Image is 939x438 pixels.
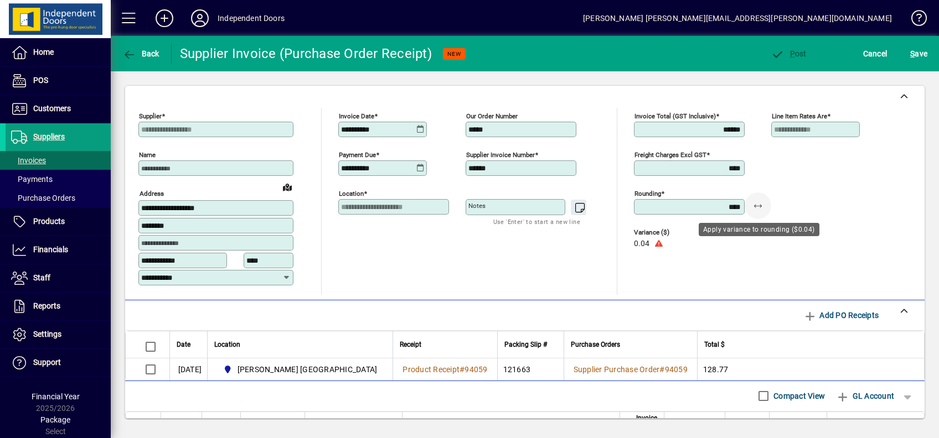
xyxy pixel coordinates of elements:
span: POS [33,76,48,85]
span: Staff [33,273,50,282]
div: Apply variance to rounding ($0.04) [699,223,819,236]
mat-label: Notes [468,202,486,210]
span: Back [122,49,159,58]
span: Total $ [704,338,725,351]
div: Receipt [400,338,490,351]
div: [PERSON_NAME] [PERSON_NAME][EMAIL_ADDRESS][PERSON_NAME][DOMAIN_NAME] [583,9,892,27]
span: ave [910,45,927,62]
span: Invoices [11,156,46,165]
button: Back [120,44,162,64]
mat-label: Line item rates are [772,112,827,120]
label: Compact View [771,390,825,401]
span: Purchase Orders [571,338,620,351]
span: Financial Year [32,392,80,401]
button: Add PO Receipts [799,305,883,325]
mat-label: Location [339,190,364,197]
span: ost [771,49,807,58]
span: Supplier Code [312,418,353,430]
span: [DATE] [178,364,202,375]
a: Home [6,39,111,66]
td: 121663 [497,358,564,380]
a: Product Receipt#94059 [399,363,491,376]
span: Date [177,338,190,351]
span: 0.04 [634,239,649,248]
a: Customers [6,95,111,123]
div: Date [177,338,200,351]
div: Independent Doors [218,9,285,27]
span: PO # [209,418,223,430]
button: Cancel [860,44,890,64]
a: Products [6,208,111,236]
span: Receipt [400,338,421,351]
span: 94059 [465,365,487,374]
span: GST Rate [732,418,759,430]
a: Support [6,349,111,377]
span: Extend excl GST $ [857,418,910,430]
span: [PERSON_NAME] [GEOGRAPHIC_DATA] [238,364,378,375]
span: S [910,49,915,58]
mat-label: Name [139,151,156,159]
span: Packing Slip # [504,338,547,351]
span: # [460,365,465,374]
mat-label: Invoice Total (GST inclusive) [634,112,716,120]
div: Packing Slip # [504,338,557,351]
span: Variance ($) [634,229,700,236]
mat-label: Freight charges excl GST [634,151,706,159]
span: Purchase Orders [11,194,75,202]
a: Reports [6,293,111,320]
mat-hint: Use 'Enter' to start a new line [493,215,580,228]
span: Product Receipt [403,365,460,374]
span: Description [409,418,443,430]
button: Add [147,8,182,28]
a: Knowledge Base [903,2,925,38]
button: GL Account [830,386,900,406]
span: Financials [33,245,68,254]
mat-label: Rounding [634,190,661,197]
a: Purchase Orders [6,189,111,207]
span: Unit Cost $ [685,418,718,430]
a: Settings [6,321,111,348]
span: Reports [33,301,60,310]
span: Item [247,418,261,430]
span: Add PO Receipts [803,306,879,324]
td: 128.77 [697,358,924,380]
button: Post [768,44,809,64]
span: Payments [11,175,53,184]
mat-label: Payment due [339,151,376,159]
span: Package [40,415,70,424]
a: Payments [6,170,111,189]
mat-label: Our order number [466,112,518,120]
a: View on map [278,178,296,196]
span: Support [33,358,61,367]
div: Total $ [704,338,910,351]
button: Profile [182,8,218,28]
span: Suppliers [33,132,65,141]
span: Products [33,217,65,226]
span: NEW [447,50,461,58]
span: Discount % [787,418,820,430]
span: P [790,49,795,58]
span: Supplier Purchase Order [574,365,660,374]
mat-label: Supplier [139,112,162,120]
span: Invoice Quantity [627,412,657,436]
span: GL Account [836,387,894,405]
span: # [659,365,664,374]
a: Invoices [6,151,111,170]
button: Save [907,44,930,64]
span: Location [214,338,240,351]
span: Customers [33,104,71,113]
span: Receipt # [168,418,195,430]
a: Financials [6,236,111,264]
span: Cromwell Central Otago [219,363,381,376]
a: Staff [6,264,111,292]
a: Supplier Purchase Order#94059 [570,363,692,376]
mat-label: Supplier invoice number [466,151,535,159]
mat-label: Invoice date [339,112,374,120]
app-page-header-button: Back [111,44,172,64]
a: POS [6,67,111,95]
div: Supplier Invoice (Purchase Order Receipt) [180,45,432,62]
span: Settings [33,330,61,338]
span: 94059 [665,365,688,374]
span: Home [33,48,54,56]
span: Cancel [863,45,888,62]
